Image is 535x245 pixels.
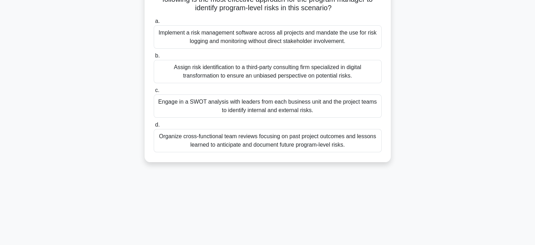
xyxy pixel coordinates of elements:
[155,122,160,128] span: d.
[154,94,382,118] div: Engage in a SWOT analysis with leaders from each business unit and the project teams to identify ...
[154,25,382,49] div: Implement a risk management software across all projects and mandate the use for risk logging and...
[155,87,159,93] span: c.
[155,53,160,59] span: b.
[154,60,382,83] div: Assign risk identification to a third-party consulting firm specialized in digital transformation...
[155,18,160,24] span: a.
[154,129,382,152] div: Organize cross-functional team reviews focusing on past project outcomes and lessons learned to a...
